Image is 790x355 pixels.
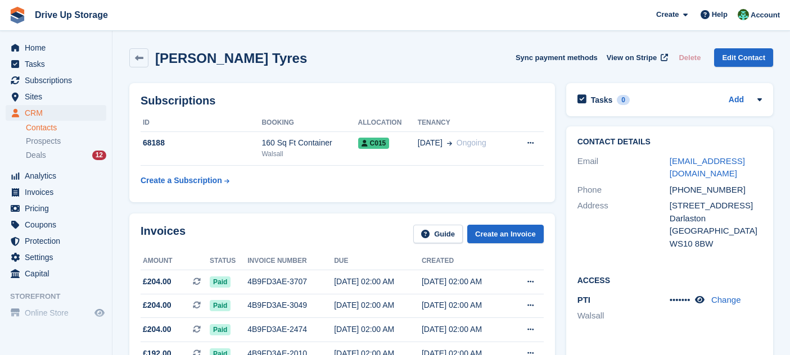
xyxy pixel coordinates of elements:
[751,10,780,21] span: Account
[261,149,358,159] div: Walsall
[141,114,261,132] th: ID
[656,9,679,20] span: Create
[670,225,762,238] div: [GEOGRAPHIC_DATA]
[25,249,92,265] span: Settings
[577,310,670,322] li: Walsall
[26,149,106,161] a: Deals 12
[6,105,106,121] a: menu
[6,56,106,72] a: menu
[141,175,222,186] div: Create a Subscription
[25,89,92,104] span: Sites
[6,40,106,56] a: menu
[210,300,231,311] span: Paid
[418,137,443,149] span: [DATE]
[25,217,92,233] span: Coupons
[261,114,358,132] th: Booking
[577,199,670,250] div: Address
[210,276,231,288] span: Paid
[143,324,171,335] span: £204.00
[738,9,749,20] img: Camille
[670,184,762,197] div: [PHONE_NUMBER]
[6,233,106,249] a: menu
[247,276,334,288] div: 4B9FD3AE-3707
[6,184,106,200] a: menu
[155,51,307,66] h2: [PERSON_NAME] Tyres
[358,138,390,149] span: C015
[25,305,92,321] span: Online Store
[25,105,92,121] span: CRM
[674,48,705,67] button: Delete
[334,324,422,335] div: [DATE] 02:00 AM
[26,150,46,161] span: Deals
[210,324,231,335] span: Paid
[26,135,106,147] a: Prospects
[714,48,773,67] a: Edit Contact
[670,199,762,212] div: [STREET_ADDRESS]
[247,252,334,270] th: Invoice number
[334,276,422,288] div: [DATE] 02:00 AM
[141,252,210,270] th: Amount
[30,6,112,24] a: Drive Up Storage
[607,52,657,63] span: View on Stripe
[516,48,598,67] button: Sync payment methods
[6,72,106,88] a: menu
[334,299,422,311] div: [DATE] 02:00 AM
[418,114,512,132] th: Tenancy
[25,168,92,184] span: Analytics
[711,295,741,304] a: Change
[6,168,106,184] a: menu
[141,225,186,243] h2: Invoices
[210,252,247,270] th: Status
[577,295,590,304] span: PTI
[25,266,92,281] span: Capital
[6,201,106,216] a: menu
[670,238,762,251] div: WS10 8BW
[670,295,690,304] span: •••••••
[9,7,26,24] img: stora-icon-8386f47178a22dfd0bd8f6a31ec36ba5ce8667c1dd55bd0f319d3a0aa187defe.svg
[577,155,670,180] div: Email
[617,95,630,105] div: 0
[92,151,106,160] div: 12
[93,306,106,320] a: Preview store
[457,138,486,147] span: Ongoing
[26,122,106,133] a: Contacts
[261,137,358,149] div: 160 Sq Ft Container
[26,136,61,147] span: Prospects
[467,225,544,243] a: Create an Invoice
[729,94,744,107] a: Add
[141,137,261,149] div: 68188
[670,156,745,179] a: [EMAIL_ADDRESS][DOMAIN_NAME]
[141,94,544,107] h2: Subscriptions
[6,249,106,265] a: menu
[413,225,463,243] a: Guide
[25,72,92,88] span: Subscriptions
[25,40,92,56] span: Home
[422,252,509,270] th: Created
[25,184,92,200] span: Invoices
[6,305,106,321] a: menu
[247,299,334,311] div: 4B9FD3AE-3049
[6,217,106,233] a: menu
[591,95,613,105] h2: Tasks
[422,324,509,335] div: [DATE] 02:00 AM
[577,184,670,197] div: Phone
[422,299,509,311] div: [DATE] 02:00 AM
[10,291,112,302] span: Storefront
[602,48,670,67] a: View on Stripe
[143,276,171,288] span: £204.00
[141,170,229,191] a: Create a Subscription
[712,9,728,20] span: Help
[247,324,334,335] div: 4B9FD3AE-2474
[358,114,418,132] th: Allocation
[577,138,762,147] h2: Contact Details
[334,252,422,270] th: Due
[25,56,92,72] span: Tasks
[25,201,92,216] span: Pricing
[577,274,762,285] h2: Access
[143,299,171,311] span: £204.00
[6,89,106,104] a: menu
[670,212,762,225] div: Darlaston
[422,276,509,288] div: [DATE] 02:00 AM
[25,233,92,249] span: Protection
[6,266,106,281] a: menu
